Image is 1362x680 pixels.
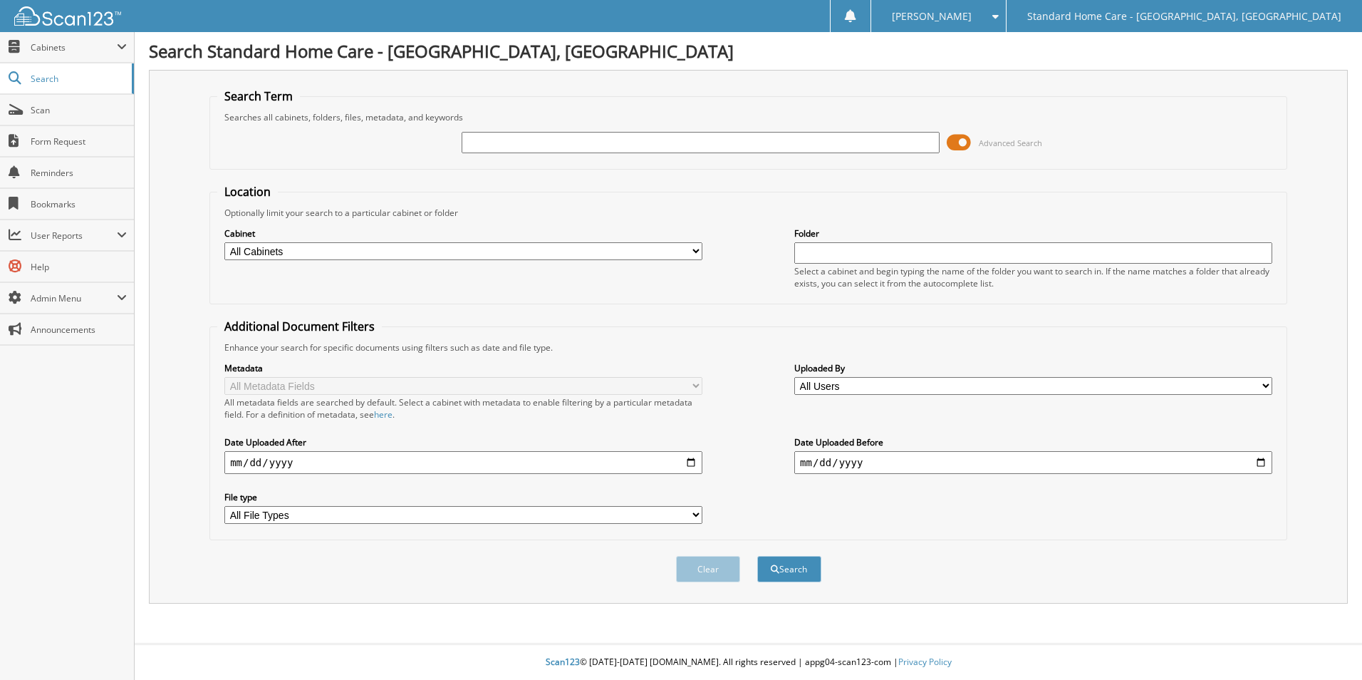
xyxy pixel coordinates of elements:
label: Date Uploaded Before [794,436,1272,448]
span: Announcements [31,324,127,336]
span: Scan123 [546,656,580,668]
input: start [224,451,702,474]
legend: Location [217,184,278,200]
span: [PERSON_NAME] [892,12,972,21]
span: Cabinets [31,41,117,53]
span: Help [31,261,127,273]
a: Privacy Policy [898,656,952,668]
button: Search [757,556,821,582]
div: Select a cabinet and begin typing the name of the folder you want to search in. If the name match... [794,265,1272,289]
legend: Additional Document Filters [217,319,382,334]
span: Search [31,73,125,85]
input: end [794,451,1272,474]
span: Admin Menu [31,292,117,304]
span: Scan [31,104,127,116]
label: Date Uploaded After [224,436,702,448]
div: Optionally limit your search to a particular cabinet or folder [217,207,1279,219]
span: Advanced Search [979,138,1042,148]
legend: Search Term [217,88,300,104]
div: All metadata fields are searched by default. Select a cabinet with metadata to enable filtering b... [224,396,702,421]
label: File type [224,491,702,503]
span: Bookmarks [31,198,127,210]
img: scan123-logo-white.svg [14,6,121,26]
label: Cabinet [224,227,702,239]
label: Uploaded By [794,362,1272,374]
span: Form Request [31,135,127,148]
h1: Search Standard Home Care - [GEOGRAPHIC_DATA], [GEOGRAPHIC_DATA] [149,39,1348,63]
span: Standard Home Care - [GEOGRAPHIC_DATA], [GEOGRAPHIC_DATA] [1027,12,1341,21]
div: Searches all cabinets, folders, files, metadata, and keywords [217,111,1279,123]
div: Enhance your search for specific documents using filters such as date and file type. [217,341,1279,354]
label: Folder [794,227,1272,239]
label: Metadata [224,362,702,374]
button: Clear [676,556,740,582]
div: © [DATE]-[DATE] [DOMAIN_NAME]. All rights reserved | appg04-scan123-com | [135,645,1362,680]
span: Reminders [31,167,127,179]
a: here [374,408,393,421]
span: User Reports [31,230,117,242]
